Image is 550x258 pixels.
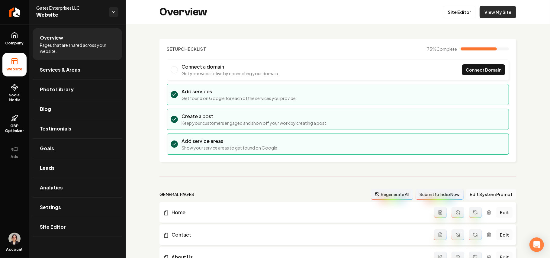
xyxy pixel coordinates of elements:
span: Photo Library [40,86,74,93]
a: Goals [33,139,122,158]
img: Brisa Leon [8,233,21,245]
span: Website [36,11,104,19]
button: Submit to IndexNow [416,189,464,200]
h2: Checklist [167,46,206,52]
span: Services & Areas [40,66,80,73]
a: Settings [33,198,122,217]
span: Testimonials [40,125,71,132]
a: Edit [496,207,513,218]
button: Add admin page prompt [434,207,447,218]
span: Ads [8,154,21,159]
a: Contact [163,231,434,238]
a: Site Editor [33,217,122,237]
span: Blog [40,105,51,113]
a: Blog [33,99,122,119]
img: Rebolt Logo [9,7,20,17]
h3: Add services [182,88,297,95]
span: Social Media [2,93,27,102]
a: Home [163,209,434,216]
h2: general pages [159,191,195,197]
span: Leads [40,164,55,172]
h3: Connect a domain [182,63,279,70]
h2: Overview [159,6,207,18]
a: Photo Library [33,80,122,99]
span: Company [3,41,26,46]
a: Social Media [2,79,27,107]
a: Services & Areas [33,60,122,79]
button: Open user button [8,233,21,245]
span: Goals [40,145,54,152]
button: Ads [2,140,27,164]
a: Site Editor [443,6,476,18]
div: Open Intercom Messenger [529,237,544,252]
a: Company [2,27,27,50]
a: GBP Optimizer [2,110,27,138]
span: GBP Optimizer [2,124,27,133]
a: Connect Domain [462,64,505,75]
button: Regenerate All [371,189,413,200]
span: Connect Domain [466,67,501,73]
span: Site Editor [40,223,66,231]
h3: Create a post [182,113,327,120]
span: Setup [167,46,181,52]
span: Gates Enterprises LLC [36,5,104,11]
button: Edit System Prompt [466,189,516,200]
span: Pages that are shared across your website. [40,42,115,54]
p: Keep your customers engaged and show off your work by creating a post. [182,120,327,126]
p: Get your website live by connecting your domain. [182,70,279,76]
p: Get found on Google for each of the services you provide. [182,95,297,101]
span: Analytics [40,184,63,191]
a: View My Site [480,6,516,18]
p: Show your service areas to get found on Google. [182,145,278,151]
span: Complete [436,46,457,52]
button: Add admin page prompt [434,229,447,240]
span: 75 % [427,46,457,52]
a: Analytics [33,178,122,197]
a: Testimonials [33,119,122,138]
span: Settings [40,204,61,211]
span: Account [6,247,23,252]
h3: Add service areas [182,137,278,145]
span: Website [4,67,25,72]
a: Edit [496,229,513,240]
span: Overview [40,34,63,41]
a: Leads [33,158,122,178]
